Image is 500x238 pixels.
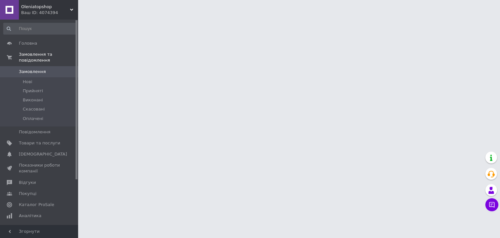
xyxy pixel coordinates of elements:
span: Показники роботи компанії [19,162,60,174]
span: Управління сайтом [19,224,60,236]
span: Повідомлення [19,129,50,135]
span: Скасовані [23,106,45,112]
span: Виконані [23,97,43,103]
div: Ваш ID: 4074394 [21,10,78,16]
span: Замовлення та повідомлення [19,52,78,63]
span: Аналітика [19,213,41,219]
span: Прийняті [23,88,43,94]
span: Oleniatopshop [21,4,70,10]
span: Головна [19,40,37,46]
span: Нові [23,79,32,85]
span: Покупці [19,191,36,197]
button: Чат з покупцем [485,198,498,211]
span: Оплачені [23,116,43,122]
span: Каталог ProSale [19,202,54,208]
span: Замовлення [19,69,46,75]
span: Товари та послуги [19,140,60,146]
input: Пошук [3,23,77,35]
span: [DEMOGRAPHIC_DATA] [19,151,67,157]
span: Відгуки [19,180,36,186]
